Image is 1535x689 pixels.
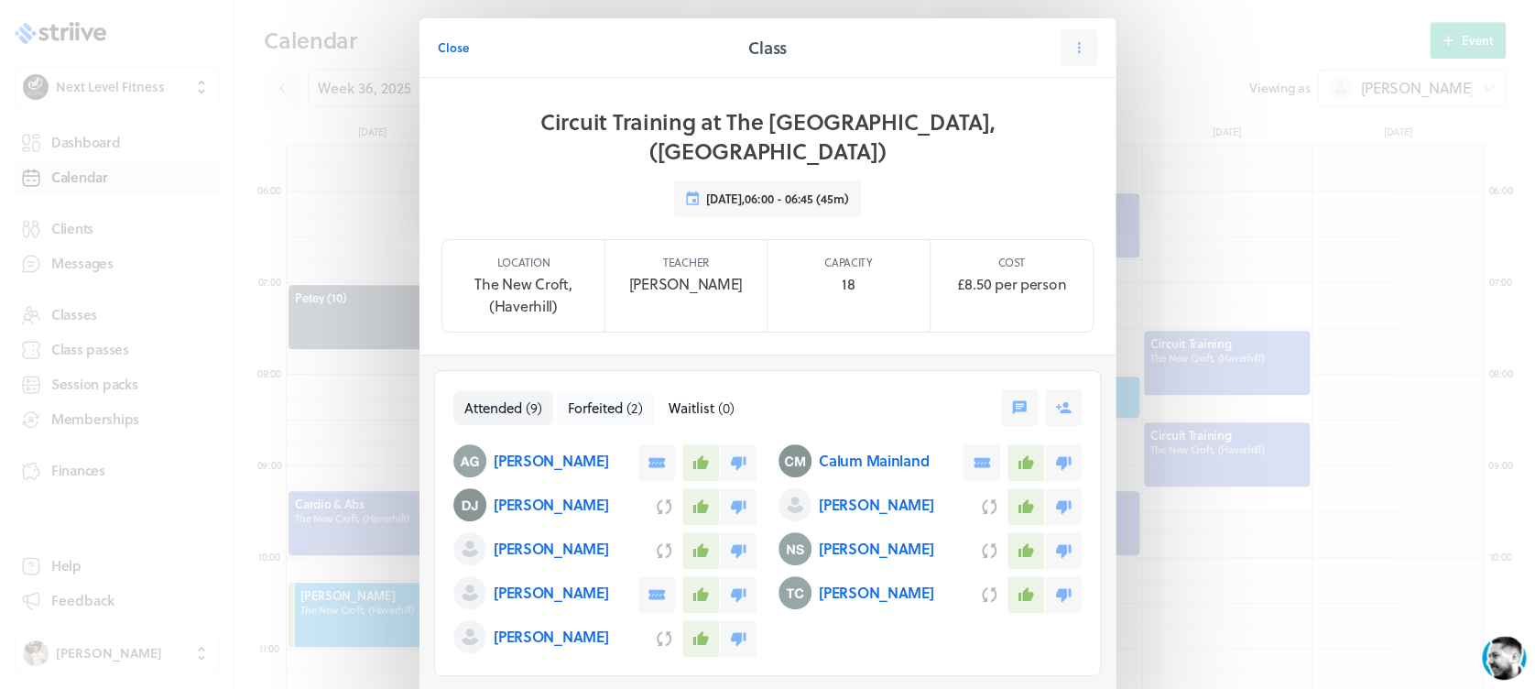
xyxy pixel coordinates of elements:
p: Capacity [824,255,873,269]
p: Cost [998,255,1025,269]
span: ( 0 ) [718,398,735,418]
span: Attended [464,398,522,418]
button: Close [438,29,469,66]
img: US [55,13,88,46]
button: Waitlist(0) [658,391,746,425]
p: [PERSON_NAME] [494,582,608,604]
span: ( 2 ) [626,398,643,418]
nav: Tabs [453,391,746,425]
button: [DATE],06:00 - 06:45 (45m) [674,180,861,217]
span: ( 9 ) [526,398,542,418]
div: US[PERSON_NAME]Back in a few hours [55,11,343,49]
img: Natasha Scott [778,532,811,565]
g: /> [286,564,310,580]
p: [PERSON_NAME] [819,582,933,604]
tspan: GIF [291,568,306,577]
p: [PERSON_NAME] [819,494,933,516]
p: [PERSON_NAME] [494,626,608,648]
img: Danny Johnson [453,488,486,521]
p: [PERSON_NAME] [629,273,743,295]
img: Tony Collard [778,576,811,609]
iframe: gist-messenger-bubble-iframe [1482,636,1526,680]
div: Back in a few hours [102,34,223,46]
span: Waitlist [669,398,714,418]
button: Forfeited(2) [557,391,654,425]
p: [PERSON_NAME] [494,494,608,516]
p: [PERSON_NAME] [494,538,608,560]
p: [PERSON_NAME] [819,538,933,560]
p: Teacher [663,255,709,269]
p: [PERSON_NAME] [494,450,608,472]
p: Location [496,255,550,269]
div: [PERSON_NAME] [102,11,223,31]
span: Forfeited [568,398,623,418]
p: 18 [842,273,855,295]
h1: Circuit Training at The [GEOGRAPHIC_DATA], ([GEOGRAPHIC_DATA]) [449,107,1086,166]
img: Andrew Gage [453,444,486,477]
button: Attended(9) [453,391,553,425]
img: Calum Mainland [778,444,811,477]
p: Calum Mainland [819,450,929,472]
p: £8.50 per person [956,273,1066,295]
p: The New Croft, (Haverhill) [457,273,590,317]
span: Close [438,39,469,56]
h2: Class [748,35,787,60]
button: />GIF [278,548,318,599]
